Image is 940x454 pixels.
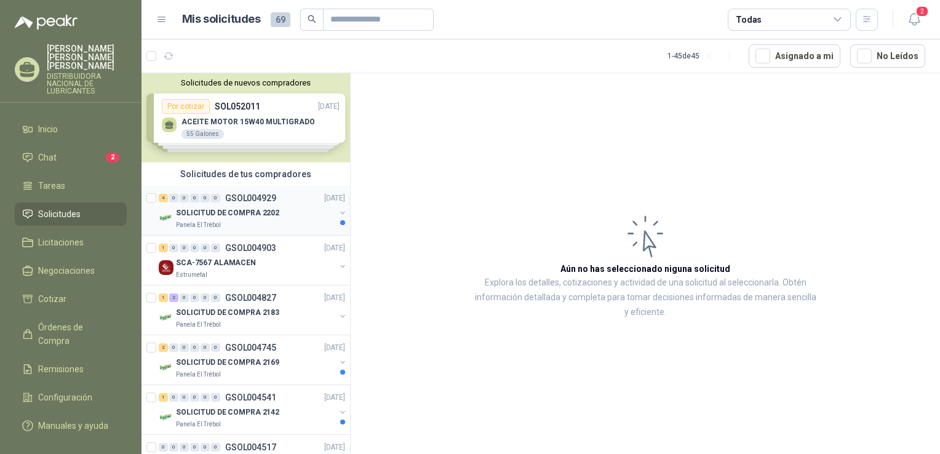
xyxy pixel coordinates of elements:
[176,307,279,319] p: SOLICITUD DE COMPRA 2183
[176,207,279,219] p: SOLICITUD DE COMPRA 2202
[159,340,348,380] a: 2 0 0 0 0 0 GSOL004745[DATE] Company LogoSOLICITUD DE COMPRA 2169Panela El Trébol
[180,343,189,352] div: 0
[15,231,127,254] a: Licitaciones
[15,316,127,352] a: Órdenes de Compra
[915,6,929,17] span: 2
[180,194,189,202] div: 0
[15,174,127,197] a: Tareas
[211,343,220,352] div: 0
[15,357,127,381] a: Remisiones
[38,292,66,306] span: Cotizar
[176,320,221,330] p: Panela El Trébol
[159,293,168,302] div: 1
[159,390,348,429] a: 1 0 0 0 0 0 GSOL004541[DATE] Company LogoSOLICITUD DE COMPRA 2142Panela El Trébol
[159,310,173,325] img: Company Logo
[474,276,817,320] p: Explora los detalles, cotizaciones y actividad de una solicitud al seleccionarla. Obtén informaci...
[38,151,57,164] span: Chat
[38,122,58,136] span: Inicio
[850,44,925,68] button: No Leídos
[141,73,350,162] div: Solicitudes de nuevos compradoresPor cotizarSOL052011[DATE] ACEITE MOTOR 15W40 MULTIGRADO55 Galon...
[47,44,127,70] p: [PERSON_NAME] [PERSON_NAME] [PERSON_NAME]
[180,293,189,302] div: 0
[146,78,345,87] button: Solicitudes de nuevos compradores
[225,393,276,402] p: GSOL004541
[324,242,345,254] p: [DATE]
[169,194,178,202] div: 0
[211,293,220,302] div: 0
[15,117,127,141] a: Inicio
[201,393,210,402] div: 0
[141,162,350,186] div: Solicitudes de tus compradores
[201,443,210,452] div: 0
[180,244,189,252] div: 0
[190,393,199,402] div: 0
[159,393,168,402] div: 1
[176,270,207,280] p: Estrumetal
[271,12,290,27] span: 69
[169,244,178,252] div: 0
[225,244,276,252] p: GSOL004903
[324,342,345,354] p: [DATE]
[47,73,127,95] p: DISTRIBUIDORA NACIONAL DE LUBRICANTES
[324,392,345,404] p: [DATE]
[225,343,276,352] p: GSOL004745
[180,393,189,402] div: 0
[15,287,127,311] a: Cotizar
[176,420,221,429] p: Panela El Trébol
[308,15,316,23] span: search
[169,393,178,402] div: 0
[324,193,345,204] p: [DATE]
[38,419,108,432] span: Manuales y ayuda
[159,290,348,330] a: 1 2 0 0 0 0 GSOL004827[DATE] Company LogoSOLICITUD DE COMPRA 2183Panela El Trébol
[15,202,127,226] a: Solicitudes
[211,194,220,202] div: 0
[211,443,220,452] div: 0
[201,343,210,352] div: 0
[38,264,95,277] span: Negociaciones
[159,410,173,424] img: Company Logo
[190,293,199,302] div: 0
[159,244,168,252] div: 1
[38,236,84,249] span: Licitaciones
[176,257,256,269] p: SCA-7567 ALAMACEN
[324,292,345,304] p: [DATE]
[38,179,65,193] span: Tareas
[169,343,178,352] div: 0
[15,15,78,30] img: Logo peakr
[324,442,345,453] p: [DATE]
[38,207,81,221] span: Solicitudes
[176,357,279,368] p: SOLICITUD DE COMPRA 2169
[225,293,276,302] p: GSOL004827
[169,443,178,452] div: 0
[159,241,348,280] a: 1 0 0 0 0 0 GSOL004903[DATE] Company LogoSCA-7567 ALAMACENEstrumetal
[190,194,199,202] div: 0
[159,443,168,452] div: 0
[225,194,276,202] p: GSOL004929
[736,13,762,26] div: Todas
[159,191,348,230] a: 4 0 0 0 0 0 GSOL004929[DATE] Company LogoSOLICITUD DE COMPRA 2202Panela El Trébol
[190,343,199,352] div: 0
[182,10,261,28] h1: Mis solicitudes
[15,259,127,282] a: Negociaciones
[190,244,199,252] div: 0
[159,360,173,375] img: Company Logo
[15,414,127,437] a: Manuales y ayuda
[38,362,84,376] span: Remisiones
[190,443,199,452] div: 0
[176,407,279,418] p: SOLICITUD DE COMPRA 2142
[667,46,739,66] div: 1 - 45 de 45
[15,146,127,169] a: Chat2
[159,260,173,275] img: Company Logo
[560,262,730,276] h3: Aún no has seleccionado niguna solicitud
[15,386,127,409] a: Configuración
[106,153,119,162] span: 2
[180,443,189,452] div: 0
[749,44,840,68] button: Asignado a mi
[201,194,210,202] div: 0
[159,343,168,352] div: 2
[903,9,925,31] button: 2
[201,244,210,252] div: 0
[225,443,276,452] p: GSOL004517
[38,321,115,348] span: Órdenes de Compra
[211,393,220,402] div: 0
